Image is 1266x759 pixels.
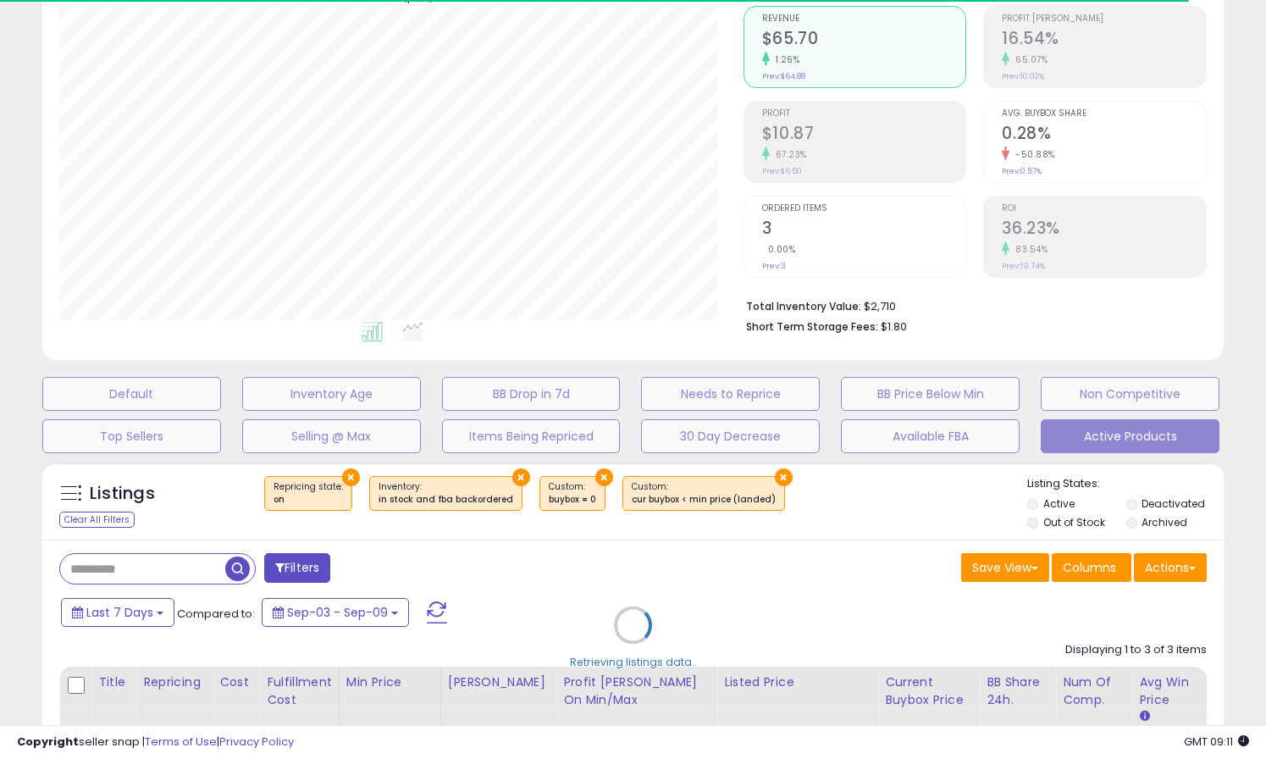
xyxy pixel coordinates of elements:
button: Selling @ Max [242,419,421,453]
button: Default [42,377,221,411]
span: Profit [PERSON_NAME] [1002,14,1206,24]
div: Retrieving listings data.. [570,655,697,670]
small: Prev: 19.74% [1002,261,1045,271]
button: Available FBA [841,419,1020,453]
button: Items Being Repriced [442,419,621,453]
span: Revenue [762,14,966,24]
span: Profit [762,109,966,119]
small: Prev: $64.88 [762,71,805,81]
small: Prev: $6.50 [762,166,802,176]
h2: 3 [762,219,966,241]
button: Non Competitive [1041,377,1219,411]
span: Avg. Buybox Share [1002,109,1206,119]
strong: Copyright [17,734,79,750]
button: BB Price Below Min [841,377,1020,411]
button: Needs to Reprice [641,377,820,411]
h2: 0.28% [1002,124,1206,147]
h2: $65.70 [762,29,966,52]
div: seller snap | | [17,734,294,751]
button: 30 Day Decrease [641,419,820,453]
small: Prev: 0.57% [1002,166,1042,176]
li: $2,710 [746,295,1194,315]
small: 0.00% [762,243,796,256]
small: Prev: 10.02% [1002,71,1044,81]
small: Prev: 3 [762,261,786,271]
h2: 36.23% [1002,219,1206,241]
small: 65.07% [1009,53,1048,66]
button: Inventory Age [242,377,421,411]
b: Short Term Storage Fees: [746,319,878,334]
h2: 16.54% [1002,29,1206,52]
small: -50.88% [1009,148,1055,161]
small: 83.54% [1009,243,1048,256]
button: BB Drop in 7d [442,377,621,411]
span: ROI [1002,204,1206,213]
span: Ordered Items [762,204,966,213]
h2: $10.87 [762,124,966,147]
b: Total Inventory Value: [746,299,861,313]
span: $1.80 [881,319,907,335]
small: 1.26% [770,53,800,66]
small: 67.23% [770,148,807,161]
button: Top Sellers [42,419,221,453]
button: Active Products [1041,419,1219,453]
